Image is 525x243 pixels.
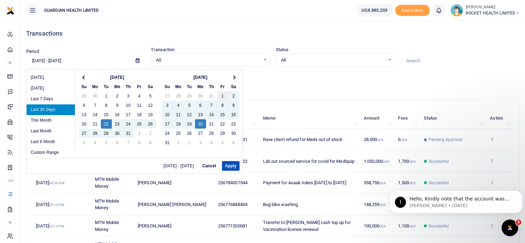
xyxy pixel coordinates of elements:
[162,101,173,110] td: 3
[26,48,39,55] label: Period
[112,138,123,147] td: 6
[450,4,519,17] a: profile-user [PERSON_NAME] ROCKET HEALTH LIMITED
[259,108,360,129] th: Memo: activate to sort column ascending
[450,4,463,17] img: profile-user
[379,224,386,228] small: UGX
[363,223,386,228] span: 100,000
[134,138,145,147] td: 8
[353,4,395,17] li: Wallet ballance
[123,91,134,101] td: 3
[49,224,64,228] small: 05:14 PM
[360,108,394,129] th: Amount: activate to sort column ascending
[90,138,101,147] td: 4
[516,219,521,225] span: 3
[134,129,145,138] td: 1
[173,129,184,138] td: 25
[123,82,134,91] th: Th
[184,101,195,110] td: 5
[228,119,239,129] td: 23
[145,129,156,138] td: 2
[206,129,217,138] td: 28
[199,161,219,171] button: Cancel
[123,129,134,138] td: 31
[363,159,389,164] span: 1,050,000
[134,82,145,91] th: Fr
[379,203,386,207] small: UGX
[101,129,112,138] td: 29
[164,164,197,168] span: [DATE] - [DATE]
[49,181,65,185] small: 08:38 AM
[173,82,184,91] th: Mo
[400,138,407,142] small: UGX
[138,180,171,185] span: [PERSON_NAME]
[428,137,463,143] span: Pending Approval
[6,217,15,228] li: M
[466,10,519,16] span: ROCKET HEALTH LIMITED
[361,7,387,14] span: UGX 885,233
[156,57,260,64] span: All
[222,161,240,171] button: Apply
[173,73,228,82] th: [DATE]
[217,138,228,147] td: 5
[27,104,75,115] li: Last 30 Days
[162,129,173,138] td: 24
[27,147,75,158] li: Custom Range
[400,55,519,67] input: Search
[228,101,239,110] td: 9
[184,119,195,129] td: 19
[206,138,217,147] td: 4
[217,110,228,119] td: 15
[79,91,90,101] td: 29
[27,72,75,83] li: [DATE]
[101,110,112,119] td: 15
[195,138,206,147] td: 3
[276,46,289,53] label: Status
[263,202,298,207] span: Bug bike washing
[134,110,145,119] td: 18
[218,180,247,185] span: 256784007544
[162,110,173,119] td: 10
[101,119,112,129] td: 22
[101,82,112,91] th: Tu
[162,138,173,147] td: 31
[228,129,239,138] td: 30
[26,75,519,82] p: Download
[123,138,134,147] td: 7
[26,55,130,67] input: select period
[27,137,75,147] li: Last 6 Month
[428,223,449,229] span: Successful
[90,119,101,129] td: 21
[398,159,416,164] span: 1,700
[138,202,206,207] span: [PERSON_NAME] [PERSON_NAME]
[27,94,75,104] li: Last 7 Days
[112,101,123,110] td: 9
[486,108,514,129] th: Action: activate to sort column ascending
[90,73,145,82] th: [DATE]
[6,57,15,68] li: M
[26,30,519,37] h4: Transactions
[383,160,389,163] small: UGX
[27,83,75,94] li: [DATE]
[398,223,416,228] span: 1,100
[228,110,239,119] td: 16
[173,91,184,101] td: 28
[90,129,101,138] td: 28
[123,119,134,129] td: 24
[206,101,217,110] td: 7
[398,137,407,142] span: 0
[195,82,206,91] th: We
[395,5,430,16] li: Toup your wallet
[79,82,90,91] th: Su
[123,101,134,110] td: 10
[263,159,354,164] span: Lab out sourced service for covid for Mediquip
[90,101,101,110] td: 7
[90,110,101,119] td: 14
[145,138,156,147] td: 9
[263,180,346,185] span: Payment for Asaak riders [DATE] to [DATE]
[228,82,239,91] th: Sa
[6,7,14,15] img: logo-small
[184,138,195,147] td: 2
